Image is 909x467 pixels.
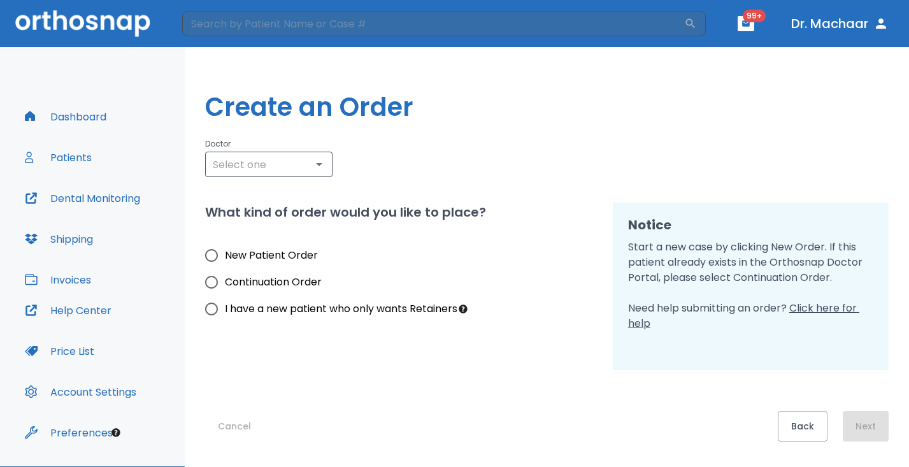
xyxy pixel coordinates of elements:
span: 99+ [743,10,766,22]
input: Select one [209,155,329,173]
button: Account Settings [17,377,144,407]
span: Click here for help [628,301,859,331]
button: Invoices [17,264,99,295]
button: Help Center [17,295,119,326]
button: Preferences [17,417,120,448]
input: Search by Patient Name or Case # [182,11,684,36]
button: Dr. Machaar [786,12,894,35]
button: Patients [17,142,99,173]
span: I have a new patient who only wants Retainers [225,301,457,317]
button: Dashboard [17,101,114,132]
button: Shipping [17,224,101,254]
button: Open [310,155,328,173]
p: Start a new case by clicking New Order. If this patient already exists in the Orthosnap Doctor Po... [628,240,873,331]
h1: Create an Order [205,88,889,126]
div: Tooltip anchor [457,303,469,315]
button: Back [778,411,827,442]
p: Doctor [205,136,333,152]
div: Tooltip anchor [110,427,122,438]
button: Dental Monitoring [17,183,148,213]
span: Continuation Order [225,275,322,290]
button: Price List [17,336,102,366]
button: Cancel [205,411,264,442]
img: Orthosnap [15,10,150,36]
span: New Patient Order [225,248,318,263]
h2: Notice [628,215,873,234]
h2: What kind of order would you like to place? [205,203,486,222]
